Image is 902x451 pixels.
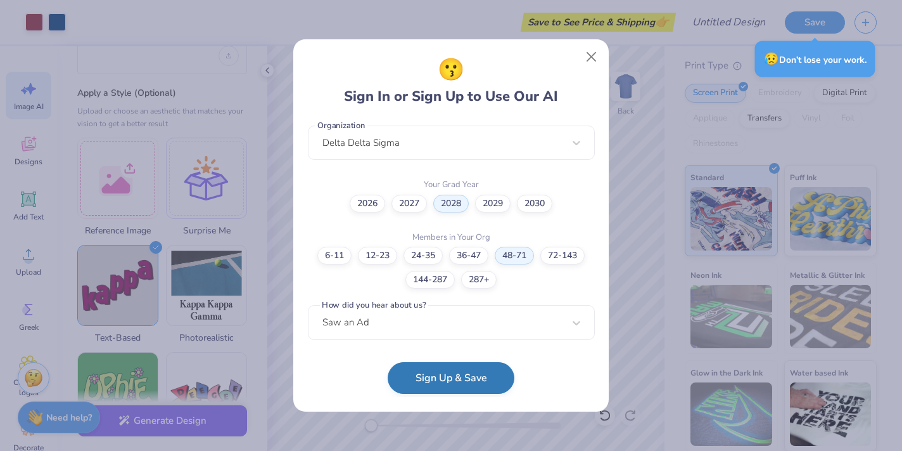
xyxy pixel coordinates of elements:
label: 2028 [433,195,469,212]
label: 72-143 [540,247,585,265]
button: Close [580,45,604,69]
label: 2027 [391,195,427,212]
label: 287+ [461,271,497,289]
span: 😗 [438,54,464,86]
label: 12-23 [358,247,397,265]
label: Members in Your Org [412,232,490,244]
label: Organization [315,119,367,131]
label: Your Grad Year [424,179,479,192]
button: Sign Up & Save [388,362,514,394]
div: Don’t lose your work. [755,41,875,77]
div: Sign In or Sign Up to Use Our AI [344,54,558,107]
label: How did you hear about us? [320,299,428,311]
label: 36-47 [449,247,488,265]
label: 2030 [517,195,552,212]
label: 144-287 [405,271,455,289]
label: 24-35 [403,247,443,265]
label: 6-11 [317,247,352,265]
label: 48-71 [495,247,534,265]
label: 2029 [475,195,511,212]
span: 😥 [764,51,779,67]
label: 2026 [350,195,385,212]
